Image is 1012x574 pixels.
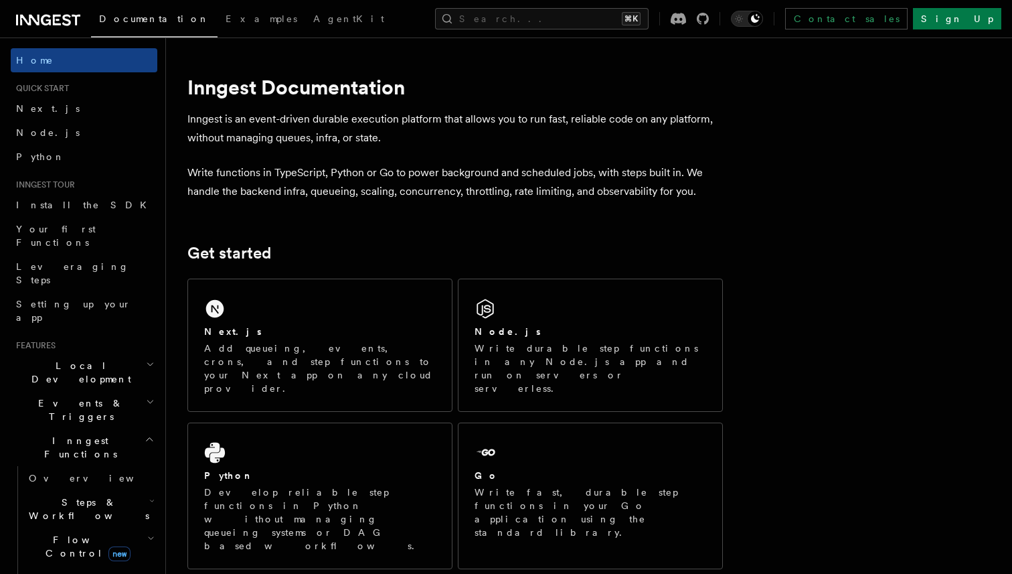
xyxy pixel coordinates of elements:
span: Install the SDK [16,200,155,210]
span: Quick start [11,83,69,94]
a: Your first Functions [11,217,157,255]
h2: Next.js [204,325,262,338]
span: Python [16,151,65,162]
a: Contact sales [785,8,908,29]
span: Flow Control [23,533,147,560]
span: Events & Triggers [11,397,146,423]
a: Node.js [11,121,157,145]
a: Node.jsWrite durable step functions in any Node.js app and run on servers or serverless. [458,279,723,412]
p: Write fast, durable step functions in your Go application using the standard library. [475,486,706,539]
a: Sign Up [913,8,1001,29]
span: Inngest Functions [11,434,145,461]
span: Overview [29,473,167,484]
button: Local Development [11,354,157,391]
button: Search...⌘K [435,8,649,29]
a: Get started [187,244,271,263]
a: Next.jsAdd queueing, events, crons, and step functions to your Next app on any cloud provider. [187,279,452,412]
p: Add queueing, events, crons, and step functions to your Next app on any cloud provider. [204,342,436,395]
a: Home [11,48,157,72]
h1: Inngest Documentation [187,75,723,99]
p: Write durable step functions in any Node.js app and run on servers or serverless. [475,342,706,395]
p: Write functions in TypeScript, Python or Go to power background and scheduled jobs, with steps bu... [187,163,723,201]
button: Steps & Workflows [23,490,157,528]
p: Develop reliable step functions in Python without managing queueing systems or DAG based workflows. [204,486,436,553]
span: Leveraging Steps [16,261,129,285]
a: Examples [218,4,305,36]
span: Next.js [16,103,80,114]
span: Local Development [11,359,146,386]
a: GoWrite fast, durable step functions in your Go application using the standard library. [458,423,723,569]
button: Toggle dark mode [731,11,763,27]
span: Examples [226,13,297,24]
button: Inngest Functions [11,429,157,466]
button: Flow Controlnew [23,528,157,565]
span: Features [11,340,56,351]
h2: Go [475,469,499,482]
span: Your first Functions [16,224,96,248]
h2: Python [204,469,254,482]
button: Events & Triggers [11,391,157,429]
span: Documentation [99,13,209,24]
span: Node.js [16,127,80,138]
a: Install the SDK [11,193,157,217]
a: Next.js [11,96,157,121]
a: PythonDevelop reliable step functions in Python without managing queueing systems or DAG based wo... [187,423,452,569]
a: Python [11,145,157,169]
a: AgentKit [305,4,392,36]
h2: Node.js [475,325,541,338]
span: Inngest tour [11,180,75,190]
a: Setting up your app [11,292,157,330]
span: Setting up your app [16,299,131,323]
a: Overview [23,466,157,490]
span: Steps & Workflows [23,496,149,522]
a: Leveraging Steps [11,255,157,292]
kbd: ⌘K [622,12,641,25]
p: Inngest is an event-driven durable execution platform that allows you to run fast, reliable code ... [187,110,723,147]
a: Documentation [91,4,218,38]
span: new [108,547,131,561]
span: Home [16,54,54,67]
span: AgentKit [313,13,384,24]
